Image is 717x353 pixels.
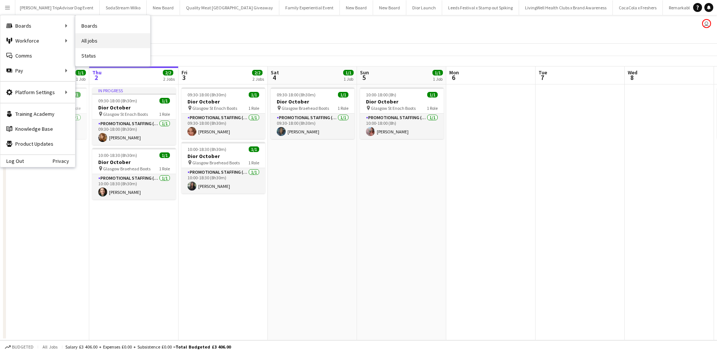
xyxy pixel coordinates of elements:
h3: Dior October [271,98,354,105]
app-job-card: 09:30-18:00 (8h30m)1/1Dior October Glasgow Braehead Boots1 RolePromotional Staffing (Sales Staff)... [271,87,354,139]
button: New Board [147,0,180,15]
app-job-card: In progress09:30-18:00 (8h30m)1/1Dior October Glasgow St Enoch Boots1 RolePromotional Staffing (S... [92,87,176,145]
span: 1/1 [159,98,170,103]
a: Comms [0,48,75,63]
app-card-role: Promotional Staffing (Sales Staff)1/110:00-18:30 (8h30m)[PERSON_NAME] [181,168,265,193]
div: 1 Job [344,76,353,82]
span: 09:30-18:00 (8h30m) [98,98,137,103]
app-job-card: 10:00-18:00 (8h)1/1Dior October Glasgow St Enoch Boots1 RolePromotional Staffing (Sales Staff)1/1... [360,87,444,139]
span: 1/1 [249,146,259,152]
app-card-role: Promotional Staffing (Sales Staff)1/110:00-18:30 (8h30m)[PERSON_NAME] [92,174,176,199]
span: Sun [360,69,369,76]
span: Wed [628,69,637,76]
span: 6 [448,73,459,82]
span: All jobs [41,344,59,350]
span: 1 Role [159,166,170,171]
span: 1 Role [248,105,259,111]
span: Glasgow Braehead Boots [282,105,329,111]
div: Boards [0,18,75,33]
button: LivingWell Health Clubs x Brand Awareness [519,0,613,15]
span: 2/2 [163,70,173,75]
div: In progress [92,87,176,93]
span: 09:30-18:00 (8h30m) [277,92,316,97]
h3: Dior October [181,153,265,160]
span: 8 [627,73,637,82]
button: Dior Launch [406,0,442,15]
button: New Board [373,0,406,15]
app-job-card: 10:00-18:30 (8h30m)1/1Dior October Glasgow Braehead Boots1 RolePromotional Staffing (Sales Staff)... [92,148,176,199]
span: 7 [537,73,547,82]
span: 1/1 [75,70,86,75]
span: 1/1 [249,92,259,97]
span: Glasgow St Enoch Boots [103,111,148,117]
a: Product Updates [0,136,75,151]
span: Budgeted [12,344,34,350]
h3: Dior October [360,98,444,105]
button: New Board [340,0,373,15]
h3: Dior October [181,98,265,105]
app-card-role: Promotional Staffing (Sales Staff)1/109:30-18:00 (8h30m)[PERSON_NAME] [271,114,354,139]
span: Tue [538,69,547,76]
h3: Dior October [92,159,176,165]
span: 10:00-18:30 (8h30m) [187,146,226,152]
a: Knowledge Base [0,121,75,136]
app-job-card: 10:00-18:30 (8h30m)1/1Dior October Glasgow Braehead Boots1 RolePromotional Staffing (Sales Staff)... [181,142,265,193]
button: Quality Meat [GEOGRAPHIC_DATA] Giveaway [180,0,279,15]
div: Workforce [0,33,75,48]
div: 2 Jobs [163,76,175,82]
app-job-card: 09:30-18:00 (8h30m)1/1Dior October Glasgow St Enoch Boots1 RolePromotional Staffing (Sales Staff)... [181,87,265,139]
div: Pay [0,63,75,78]
span: 2/2 [252,70,263,75]
span: 10:00-18:00 (8h) [366,92,396,97]
button: [PERSON_NAME] TripAdvisor Dog Event [14,0,100,15]
span: 2 [91,73,102,82]
button: SodaStream Wilko [100,0,147,15]
a: Status [75,48,150,63]
a: All jobs [75,33,150,48]
span: Glasgow Braehead Boots [103,166,150,171]
div: 1 Job [76,76,86,82]
button: Budgeted [4,343,35,351]
span: 1 Role [338,105,348,111]
span: 1/1 [159,152,170,158]
span: Mon [449,69,459,76]
a: Training Academy [0,106,75,121]
span: Thu [92,69,102,76]
span: 3 [180,73,187,82]
span: 10:00-18:30 (8h30m) [98,152,137,158]
button: Leeds Festival x Stamp out Spiking [442,0,519,15]
span: 09:30-18:00 (8h30m) [187,92,226,97]
div: Platform Settings [0,85,75,100]
span: 1/1 [432,70,443,75]
a: Privacy [53,158,75,164]
div: 2 Jobs [252,76,264,82]
span: 1/1 [338,92,348,97]
h3: Dior October [92,104,176,111]
span: 5 [359,73,369,82]
span: Total Budgeted £3 406.00 [176,344,231,350]
span: 1 Role [248,160,259,165]
span: Sat [271,69,279,76]
app-user-avatar: Joanne Milne [702,19,711,28]
span: 4 [270,73,279,82]
span: 1/1 [427,92,438,97]
span: Fri [181,69,187,76]
button: Family Experiential Event [279,0,340,15]
button: CocaCola x Freshers [613,0,663,15]
app-card-role: Promotional Staffing (Sales Staff)1/109:30-18:00 (8h30m)[PERSON_NAME] [181,114,265,139]
app-card-role: Promotional Staffing (Sales Staff)1/110:00-18:00 (8h)[PERSON_NAME] [360,114,444,139]
span: 1 Role [427,105,438,111]
div: 1 Job [433,76,443,82]
span: Glasgow St Enoch Boots [371,105,416,111]
span: 1/1 [343,70,354,75]
a: Log Out [0,158,24,164]
app-card-role: Promotional Staffing (Sales Staff)1/109:30-18:00 (8h30m)[PERSON_NAME] [92,120,176,145]
span: 1 Role [159,111,170,117]
span: Glasgow St Enoch Boots [192,105,237,111]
